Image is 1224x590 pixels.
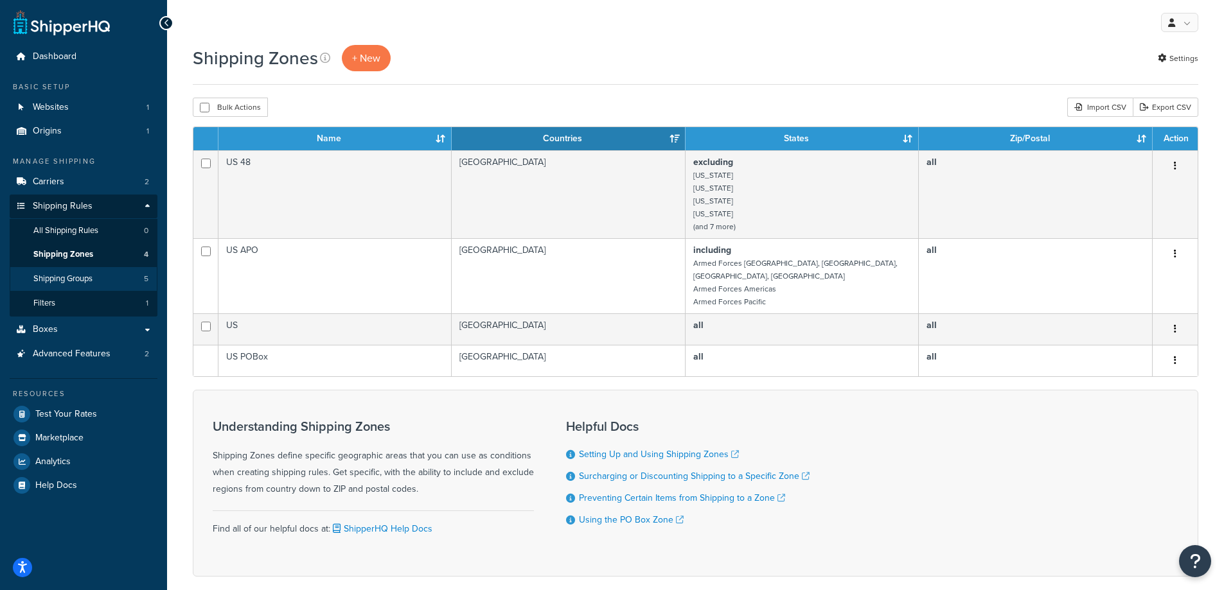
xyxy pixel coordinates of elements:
small: Armed Forces Americas [693,283,776,295]
small: Armed Forces [GEOGRAPHIC_DATA], [GEOGRAPHIC_DATA], [GEOGRAPHIC_DATA], [GEOGRAPHIC_DATA] [693,257,898,282]
span: + New [352,51,380,65]
a: Advanced Features 2 [10,342,157,366]
a: ShipperHQ Home [13,10,110,35]
li: Shipping Rules [10,195,157,317]
button: Bulk Actions [193,98,268,117]
a: Surcharging or Discounting Shipping to a Specific Zone [579,469,810,483]
small: [US_STATE] [693,208,733,220]
a: All Shipping Rules 0 [10,219,157,243]
span: Boxes [33,324,58,335]
span: Filters [33,298,55,309]
span: 1 [146,126,149,137]
b: all [927,350,937,363]
span: All Shipping Rules [33,225,98,236]
div: Import CSV [1067,98,1133,117]
th: Action [1153,127,1198,150]
b: all [927,155,937,169]
li: Shipping Zones [10,243,157,266]
span: Shipping Zones [33,249,93,260]
button: Open Resource Center [1179,545,1211,577]
span: 2 [145,177,149,187]
small: [US_STATE] [693,169,733,181]
small: [US_STATE] [693,195,733,207]
a: Analytics [10,450,157,473]
a: Setting Up and Using Shipping Zones [579,447,739,461]
span: 1 [146,298,148,309]
span: Websites [33,102,69,113]
a: Shipping Groups 5 [10,267,157,291]
div: Basic Setup [10,82,157,92]
a: Boxes [10,318,157,342]
a: ShipperHQ Help Docs [330,522,432,535]
td: US POBox [218,345,452,376]
th: Zip/Postal: activate to sort column ascending [919,127,1153,150]
td: US [218,313,452,345]
a: Marketplace [10,426,157,449]
a: Filters 1 [10,291,157,315]
th: Countries: activate to sort column ascending [452,127,686,150]
a: Preventing Certain Items from Shipping to a Zone [579,491,785,505]
span: 2 [145,349,149,360]
span: Test Your Rates [35,409,97,420]
li: All Shipping Rules [10,219,157,243]
b: excluding [693,155,733,169]
div: Resources [10,388,157,399]
b: all [693,350,704,363]
a: Shipping Zones 4 [10,243,157,266]
a: Dashboard [10,45,157,69]
a: Websites 1 [10,96,157,119]
a: Test Your Rates [10,403,157,426]
h1: Shipping Zones [193,46,318,71]
small: [US_STATE] [693,182,733,194]
a: Shipping Rules [10,195,157,218]
span: Help Docs [35,480,77,491]
span: 0 [144,225,148,236]
h3: Helpful Docs [566,419,810,433]
b: all [927,243,937,257]
td: [GEOGRAPHIC_DATA] [452,345,686,376]
div: Shipping Zones define specific geographic areas that you can use as conditions when creating ship... [213,419,534,498]
a: Carriers 2 [10,170,157,194]
span: Shipping Groups [33,273,93,284]
h3: Understanding Shipping Zones [213,419,534,433]
small: (and 7 more) [693,221,736,232]
td: US APO [218,238,452,313]
li: Filters [10,291,157,315]
li: Advanced Features [10,342,157,366]
li: Origins [10,119,157,143]
span: 4 [144,249,148,260]
th: States: activate to sort column ascending [686,127,919,150]
b: including [693,243,731,257]
span: 5 [144,273,148,284]
li: Shipping Groups [10,267,157,291]
span: Advanced Features [33,349,111,360]
td: [GEOGRAPHIC_DATA] [452,238,686,313]
div: Find all of our helpful docs at: [213,510,534,537]
a: Help Docs [10,474,157,497]
span: Analytics [35,456,71,467]
a: Export CSV [1133,98,1198,117]
span: Carriers [33,177,64,187]
b: all [927,318,937,332]
td: US 48 [218,150,452,238]
a: Origins 1 [10,119,157,143]
span: Dashboard [33,51,76,62]
span: Marketplace [35,433,84,444]
a: Settings [1158,49,1198,67]
td: [GEOGRAPHIC_DATA] [452,313,686,345]
a: + New [342,45,391,71]
small: Armed Forces Pacific [693,296,766,308]
li: Carriers [10,170,157,194]
th: Name: activate to sort column ascending [218,127,452,150]
div: Manage Shipping [10,156,157,167]
span: Origins [33,126,62,137]
li: Websites [10,96,157,119]
span: Shipping Rules [33,201,93,212]
a: Using the PO Box Zone [579,513,684,526]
